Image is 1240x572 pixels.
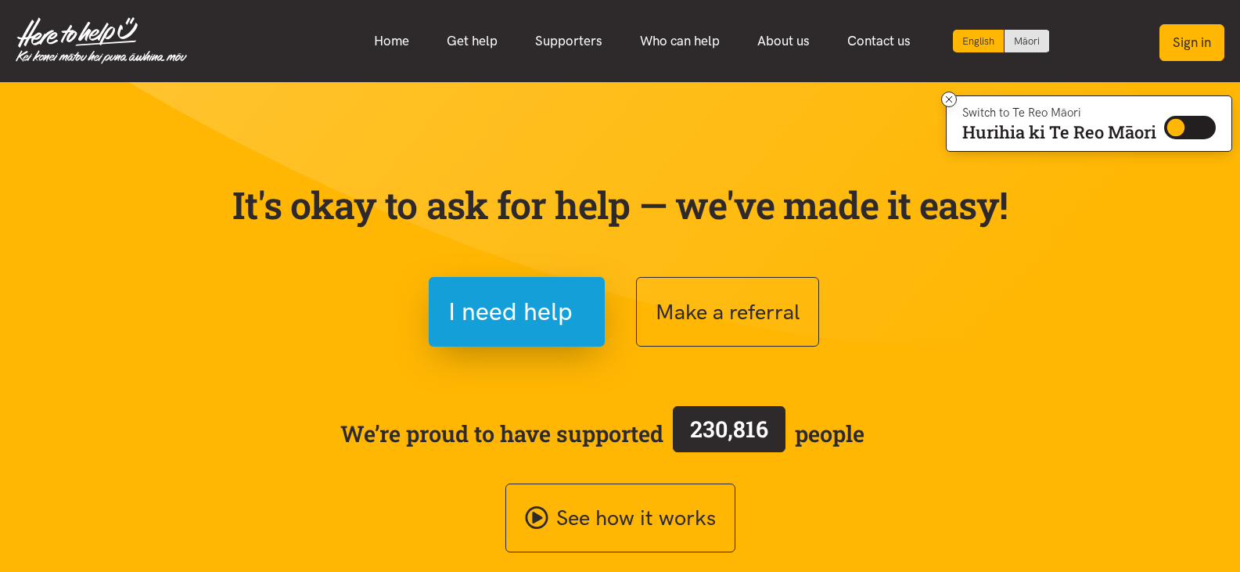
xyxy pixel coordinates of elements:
[690,414,768,444] span: 230,816
[621,24,739,58] a: Who can help
[505,484,735,553] a: See how it works
[962,108,1156,117] p: Switch to Te Reo Māori
[516,24,621,58] a: Supporters
[16,17,187,64] img: Home
[355,24,428,58] a: Home
[953,30,1005,52] div: Current language
[828,24,929,58] a: Contact us
[1159,24,1224,61] button: Sign in
[1005,30,1049,52] a: Switch to Te Reo Māori
[663,403,795,464] a: 230,816
[739,24,828,58] a: About us
[429,277,605,347] button: I need help
[340,403,864,464] span: We’re proud to have supported people
[428,24,516,58] a: Get help
[962,125,1156,139] p: Hurihia ki Te Reo Māori
[229,182,1012,228] p: It's okay to ask for help — we've made it easy!
[448,292,573,332] span: I need help
[636,277,819,347] button: Make a referral
[953,30,1050,52] div: Language toggle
